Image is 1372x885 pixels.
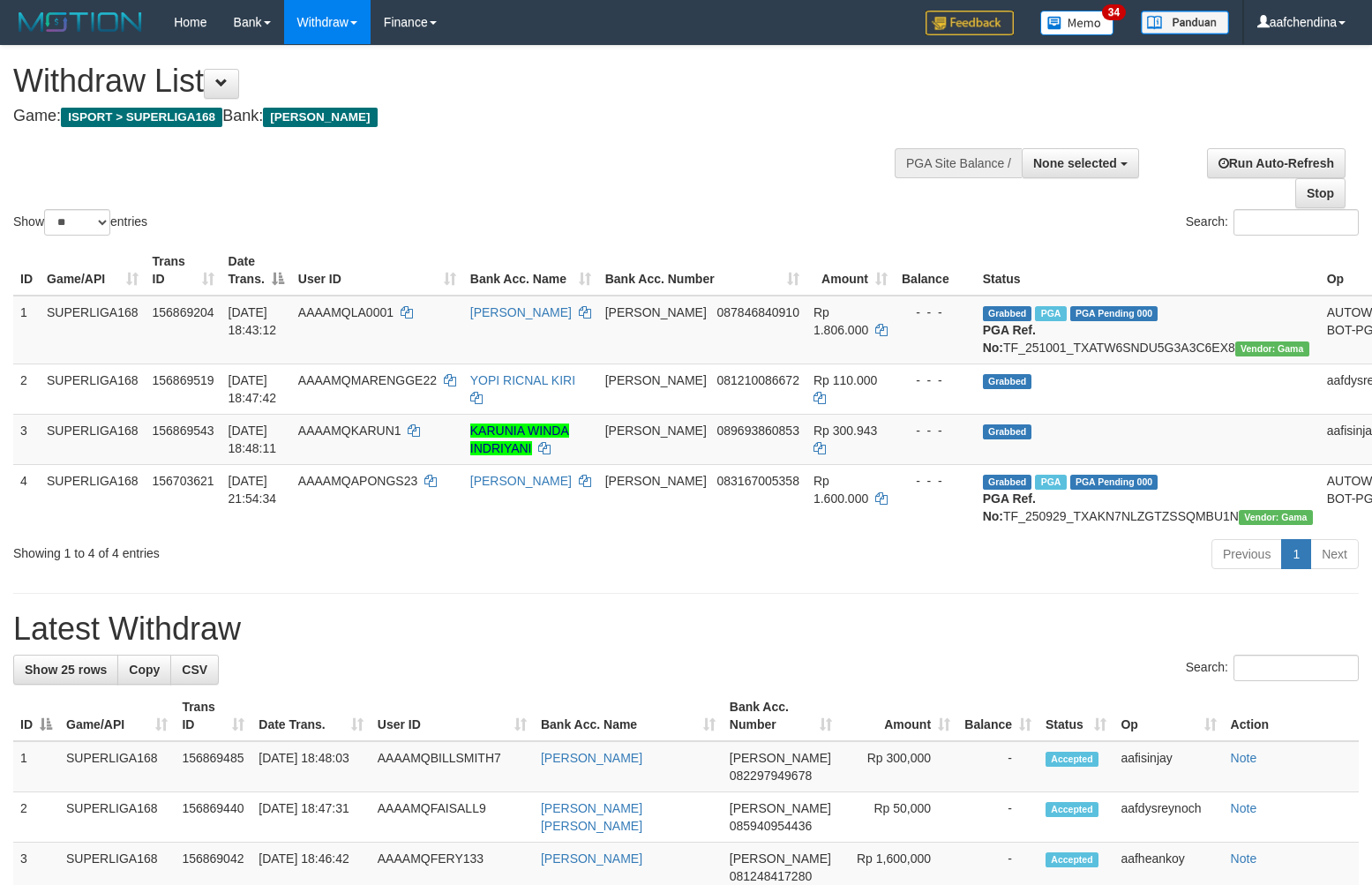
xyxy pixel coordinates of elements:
[1035,475,1066,490] span: Marked by aafchhiseyha
[13,108,897,125] h4: Game: Bank:
[1295,178,1346,208] a: Stop
[717,474,799,488] span: Copy 083167005358 to clipboard
[13,414,40,464] td: 3
[1141,11,1229,34] img: panduan.png
[605,424,707,438] span: [PERSON_NAME]
[813,305,868,337] span: Rp 1.806.000
[730,869,812,883] span: Copy 081248417280 to clipboard
[13,209,147,236] label: Show entries
[1113,741,1223,792] td: aafisinjay
[1233,209,1359,236] input: Search:
[902,472,969,490] div: - - -
[598,245,806,296] th: Bank Acc. Number: activate to sort column ascending
[534,691,723,741] th: Bank Acc. Name: activate to sort column ascending
[153,474,214,488] span: 156703621
[170,655,219,685] a: CSV
[717,373,799,387] span: Copy 081210086672 to clipboard
[1040,11,1114,35] img: Button%20Memo.svg
[976,296,1320,364] td: TF_251001_TXATW6SNDU5G3A3C6EX8
[813,474,868,506] span: Rp 1.600.000
[976,245,1320,296] th: Status
[13,464,40,532] td: 4
[263,108,377,127] span: [PERSON_NAME]
[1231,801,1257,815] a: Note
[1046,802,1098,817] span: Accepted
[13,792,59,843] td: 2
[59,792,175,843] td: SUPERLIGA168
[926,11,1014,35] img: Feedback.jpg
[13,9,147,35] img: MOTION_logo.png
[1211,539,1282,569] a: Previous
[1235,341,1309,356] span: Vendor URL: https://trx31.1velocity.biz
[470,305,572,319] a: [PERSON_NAME]
[902,422,969,439] div: - - -
[1186,655,1359,681] label: Search:
[229,305,277,337] span: [DATE] 18:43:12
[983,306,1032,321] span: Grabbed
[40,364,146,414] td: SUPERLIGA168
[605,305,707,319] span: [PERSON_NAME]
[1231,751,1257,765] a: Note
[44,209,110,236] select: Showentries
[717,305,799,319] span: Copy 087846840910 to clipboard
[1231,851,1257,866] a: Note
[902,304,969,321] div: - - -
[251,741,371,792] td: [DATE] 18:48:03
[146,245,221,296] th: Trans ID: activate to sort column ascending
[1239,510,1313,525] span: Vendor URL: https://trx31.1velocity.biz
[839,741,957,792] td: Rp 300,000
[723,691,839,741] th: Bank Acc. Number: activate to sort column ascending
[1224,691,1359,741] th: Action
[129,663,160,677] span: Copy
[895,245,976,296] th: Balance
[1022,148,1139,178] button: None selected
[470,373,575,387] a: YOPI RICNAL KIRI
[59,691,175,741] th: Game/API: activate to sort column ascending
[1310,539,1359,569] a: Next
[298,305,394,319] span: AAAAMQLA0001
[251,691,371,741] th: Date Trans.: activate to sort column ascending
[957,792,1038,843] td: -
[371,741,534,792] td: AAAAMQBILLSMITH7
[976,464,1320,532] td: TF_250929_TXAKN7NLZGTZSSQMBU1N
[730,801,831,815] span: [PERSON_NAME]
[470,424,569,455] a: KARUNIA WINDA INDRIYANI
[983,374,1032,389] span: Grabbed
[40,464,146,532] td: SUPERLIGA168
[298,424,401,438] span: AAAAMQKARUN1
[13,741,59,792] td: 1
[730,751,831,765] span: [PERSON_NAME]
[13,611,1359,647] h1: Latest Withdraw
[229,424,277,455] span: [DATE] 18:48:11
[957,691,1038,741] th: Balance: activate to sort column ascending
[902,371,969,389] div: - - -
[983,475,1032,490] span: Grabbed
[541,851,642,866] a: [PERSON_NAME]
[541,801,642,833] a: [PERSON_NAME] [PERSON_NAME]
[153,373,214,387] span: 156869519
[371,691,534,741] th: User ID: activate to sort column ascending
[1102,4,1126,20] span: 34
[175,792,251,843] td: 156869440
[1186,209,1359,236] label: Search:
[59,741,175,792] td: SUPERLIGA168
[153,305,214,319] span: 156869204
[40,296,146,364] td: SUPERLIGA168
[983,424,1032,439] span: Grabbed
[730,769,812,783] span: Copy 082297949678 to clipboard
[153,424,214,438] span: 156869543
[1070,475,1158,490] span: PGA Pending
[1070,306,1158,321] span: PGA Pending
[40,245,146,296] th: Game/API: activate to sort column ascending
[839,792,957,843] td: Rp 50,000
[541,751,642,765] a: [PERSON_NAME]
[13,296,40,364] td: 1
[298,373,437,387] span: AAAAMQMARENGGE22
[1033,156,1117,170] span: None selected
[13,655,118,685] a: Show 25 rows
[895,148,1022,178] div: PGA Site Balance /
[813,373,877,387] span: Rp 110.000
[251,792,371,843] td: [DATE] 18:47:31
[1281,539,1311,569] a: 1
[371,792,534,843] td: AAAAMQFAISALL9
